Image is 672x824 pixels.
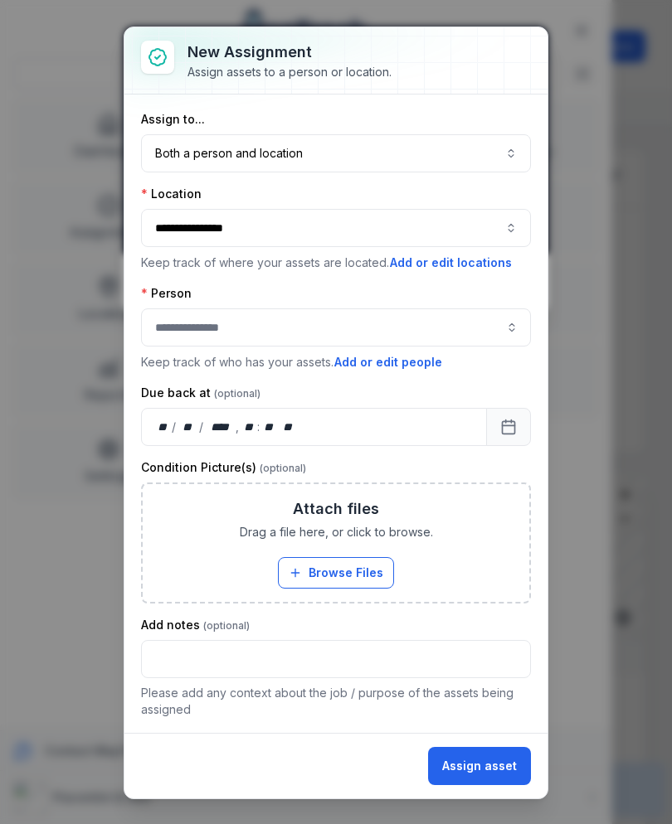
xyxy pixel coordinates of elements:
div: day, [155,419,172,435]
div: / [199,419,205,435]
div: month, [178,419,200,435]
label: Assign to... [141,111,205,128]
div: hour, [241,419,257,435]
label: Location [141,186,202,202]
div: / [172,419,178,435]
div: minute, [261,419,278,435]
button: Add or edit locations [389,254,513,272]
button: Calendar [486,408,531,446]
p: Please add any context about the job / purpose of the assets being assigned [141,685,531,718]
div: Assign assets to a person or location. [187,64,392,80]
span: Drag a file here, or click to browse. [240,524,433,540]
div: , [236,419,241,435]
label: Condition Picture(s) [141,459,306,476]
label: Person [141,285,192,302]
p: Keep track of who has your assets. [141,353,531,371]
div: am/pm, [280,419,298,435]
h3: Attach files [293,497,379,521]
label: Add notes [141,617,250,633]
p: Keep track of where your assets are located. [141,254,531,272]
input: assignment-add:person-label [141,308,531,347]
label: Condition [141,731,247,748]
div: : [257,419,261,435]
button: Assign asset [428,747,531,785]
label: Due back at [141,385,261,401]
button: Browse Files [278,557,394,589]
button: Both a person and location [141,134,531,172]
h3: New assignment [187,41,392,64]
div: year, [205,419,236,435]
button: Add or edit people [334,353,443,371]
